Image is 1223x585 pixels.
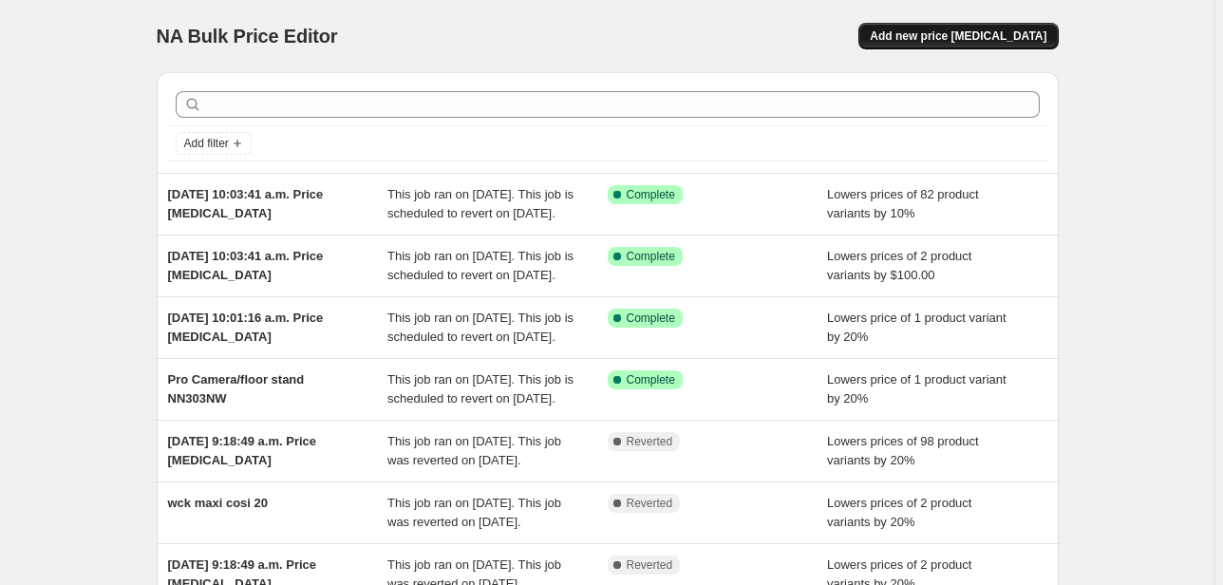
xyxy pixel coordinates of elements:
[168,434,317,467] span: [DATE] 9:18:49 a.m. Price [MEDICAL_DATA]
[387,187,574,220] span: This job ran on [DATE]. This job is scheduled to revert on [DATE].
[627,496,673,511] span: Reverted
[827,311,1007,344] span: Lowers price of 1 product variant by 20%
[168,249,324,282] span: [DATE] 10:03:41 a.m. Price [MEDICAL_DATA]
[387,372,574,406] span: This job ran on [DATE]. This job is scheduled to revert on [DATE].
[870,28,1046,44] span: Add new price [MEDICAL_DATA]
[168,311,324,344] span: [DATE] 10:01:16 a.m. Price [MEDICAL_DATA]
[387,311,574,344] span: This job ran on [DATE]. This job is scheduled to revert on [DATE].
[827,434,979,467] span: Lowers prices of 98 product variants by 20%
[168,372,305,406] span: Pro Camera/floor stand NN303NW
[176,132,252,155] button: Add filter
[827,249,971,282] span: Lowers prices of 2 product variants by $100.00
[627,311,675,326] span: Complete
[184,136,229,151] span: Add filter
[627,372,675,387] span: Complete
[858,23,1058,49] button: Add new price [MEDICAL_DATA]
[627,434,673,449] span: Reverted
[157,26,338,47] span: NA Bulk Price Editor
[627,249,675,264] span: Complete
[168,187,324,220] span: [DATE] 10:03:41 a.m. Price [MEDICAL_DATA]
[827,496,971,529] span: Lowers prices of 2 product variants by 20%
[627,187,675,202] span: Complete
[827,372,1007,406] span: Lowers price of 1 product variant by 20%
[168,496,269,510] span: wck maxi cosi 20
[387,496,561,529] span: This job ran on [DATE]. This job was reverted on [DATE].
[387,249,574,282] span: This job ran on [DATE]. This job is scheduled to revert on [DATE].
[827,187,979,220] span: Lowers prices of 82 product variants by 10%
[627,557,673,573] span: Reverted
[387,434,561,467] span: This job ran on [DATE]. This job was reverted on [DATE].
